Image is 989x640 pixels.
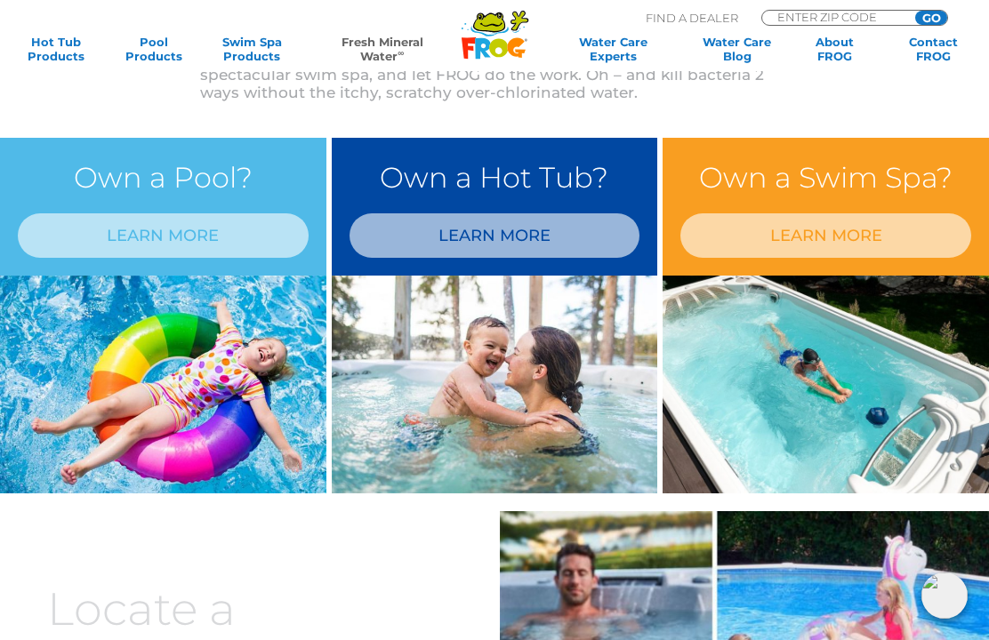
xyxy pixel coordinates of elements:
img: openIcon [921,572,968,619]
a: PoolProducts [116,35,192,63]
a: Hot TubProducts [18,35,94,63]
a: ContactFROG [895,35,971,63]
a: Water CareExperts [550,35,677,63]
p: So you can enjoy your silky-smooth pool, ahhmazing hot tub water or spectacular swim spa, and let... [200,48,788,101]
h3: Own a Pool? [18,156,309,199]
p: Find A Dealer [646,10,738,26]
a: LEARN MORE [18,213,309,258]
a: Swim SpaProducts [214,35,291,63]
a: Fresh MineralWater∞ [312,35,453,63]
h3: Own a Hot Tub? [350,156,640,199]
img: min-water-image-3 [663,276,989,493]
a: AboutFROG [797,35,873,63]
h3: Own a Swim Spa? [680,156,971,199]
img: min-water-img-right [332,276,658,493]
a: LEARN MORE [350,213,640,258]
a: LEARN MORE [680,213,971,258]
h3: Locate a [18,585,454,634]
input: Zip Code Form [776,11,896,23]
a: Water CareBlog [699,35,776,63]
sup: ∞ [398,48,404,58]
input: GO [915,11,947,25]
